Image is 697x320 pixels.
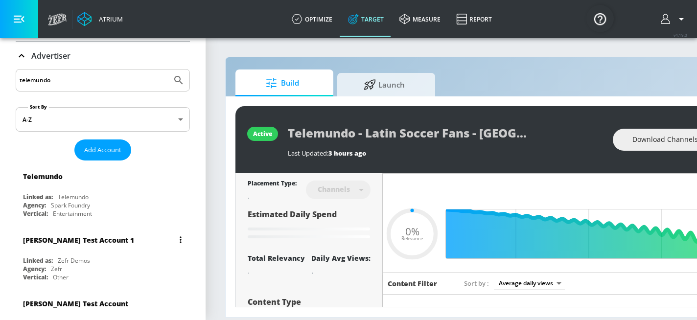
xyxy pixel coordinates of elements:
div: Agency: [23,201,46,209]
div: Daily Avg Views: [311,253,371,263]
div: [PERSON_NAME] Test Account 1Linked as:Zefr DemosAgency:ZefrVertical:Other [16,228,190,284]
span: Build [245,71,320,95]
a: measure [392,1,448,37]
button: Add Account [74,139,131,160]
span: Launch [347,73,421,96]
div: active [253,130,272,138]
a: Report [448,1,500,37]
label: Sort By [28,104,49,110]
div: Telemundo [23,172,63,181]
a: optimize [284,1,340,37]
div: Content Type [248,298,371,306]
span: Estimated Daily Spend [248,209,337,220]
span: Add Account [84,144,121,156]
div: Entertainment [53,209,92,218]
span: Relevance [401,236,423,241]
p: Advertiser [31,50,70,61]
div: Atrium [95,15,123,23]
div: TelemundoLinked as:TelemundoAgency:Spark FoundryVertical:Entertainment [16,164,190,220]
div: Average daily views [494,276,565,290]
div: A-Z [16,107,190,132]
span: v 4.19.0 [674,32,687,38]
div: Zefr [51,265,62,273]
div: Placement Type: [248,179,297,189]
div: Zefr Demos [58,256,90,265]
span: Sort by [464,279,489,288]
div: Vertical: [23,273,48,281]
div: Advertiser [16,42,190,69]
div: Last Updated: [288,149,603,158]
span: 3 hours ago [328,149,366,158]
div: Spark Foundry [51,201,90,209]
div: Telemundo [58,193,89,201]
input: Search by name [20,74,168,87]
a: Atrium [77,12,123,26]
div: Agency: [23,265,46,273]
div: Channels [313,185,355,193]
button: Submit Search [168,69,189,91]
span: 0% [405,226,419,236]
h6: Content Filter [388,279,437,288]
div: Linked as: [23,256,53,265]
a: Target [340,1,392,37]
div: Linked as: [23,193,53,201]
div: Total Relevancy [248,253,305,263]
div: Vertical: [23,209,48,218]
div: Other [53,273,69,281]
div: [PERSON_NAME] Test Account 1 [23,235,134,245]
div: [PERSON_NAME] Test Account [23,299,128,308]
button: Open Resource Center [586,5,614,32]
div: Estimated Daily Spend [248,209,371,242]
